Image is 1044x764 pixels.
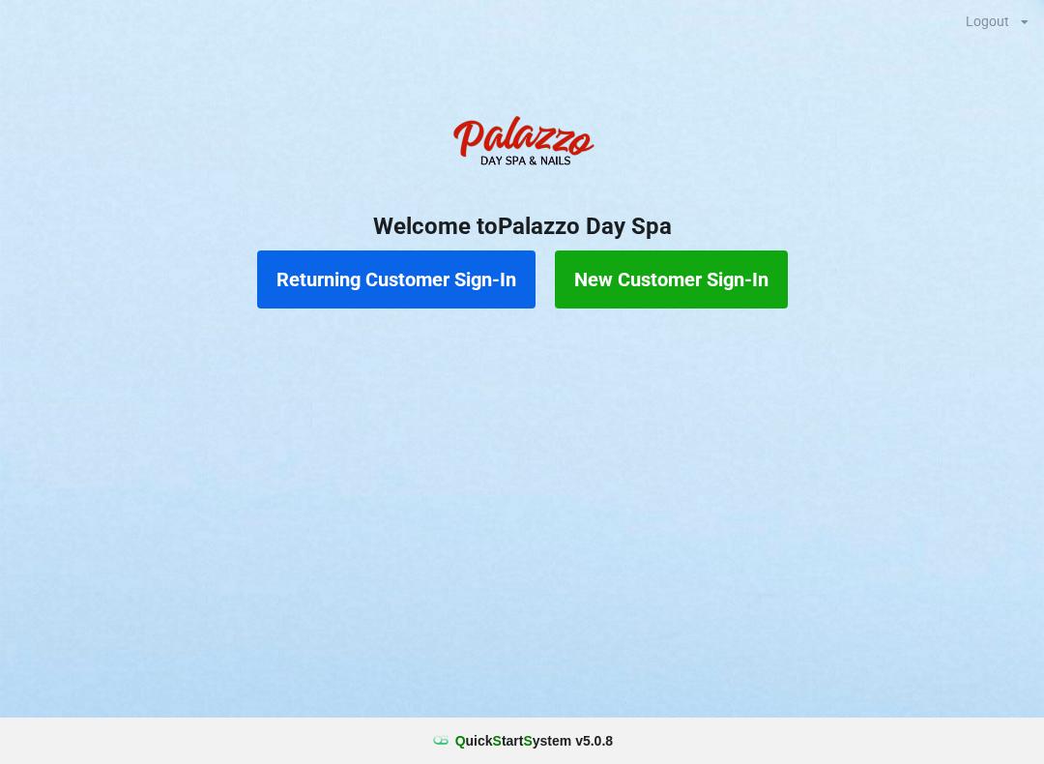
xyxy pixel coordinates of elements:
[431,731,450,750] img: favicon.ico
[966,15,1009,28] div: Logout
[493,733,502,749] span: S
[257,250,536,309] button: Returning Customer Sign-In
[445,105,599,183] img: PalazzoDaySpaNails-Logo.png
[523,733,532,749] span: S
[555,250,788,309] button: New Customer Sign-In
[455,731,613,750] b: uick tart ystem v 5.0.8
[455,733,466,749] span: Q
